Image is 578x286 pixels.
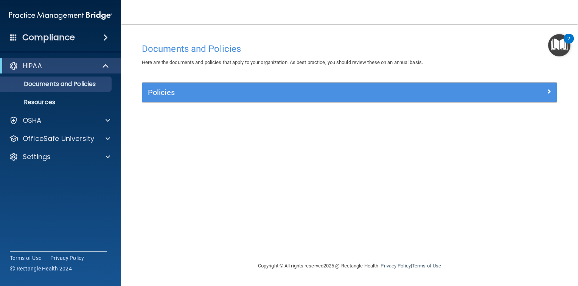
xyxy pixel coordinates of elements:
[9,134,110,143] a: OfficeSafe University
[50,254,84,262] a: Privacy Policy
[9,152,110,161] a: Settings
[142,44,557,54] h4: Documents and Policies
[5,80,108,88] p: Documents and Policies
[10,254,41,262] a: Terms of Use
[447,233,569,263] iframe: Drift Widget Chat Controller
[23,116,42,125] p: OSHA
[5,98,108,106] p: Resources
[9,61,110,70] a: HIPAA
[567,39,570,48] div: 2
[148,88,447,97] h5: Policies
[548,34,570,56] button: Open Resource Center, 2 new notifications
[23,134,94,143] p: OfficeSafe University
[23,152,51,161] p: Settings
[412,263,441,269] a: Terms of Use
[23,61,42,70] p: HIPAA
[22,32,75,43] h4: Compliance
[9,8,112,23] img: PMB logo
[10,265,72,272] span: Ⓒ Rectangle Health 2024
[142,59,423,65] span: Here are the documents and policies that apply to your organization. As best practice, you should...
[211,254,488,278] div: Copyright © All rights reserved 2025 @ Rectangle Health | |
[381,263,410,269] a: Privacy Policy
[148,86,551,98] a: Policies
[9,116,110,125] a: OSHA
